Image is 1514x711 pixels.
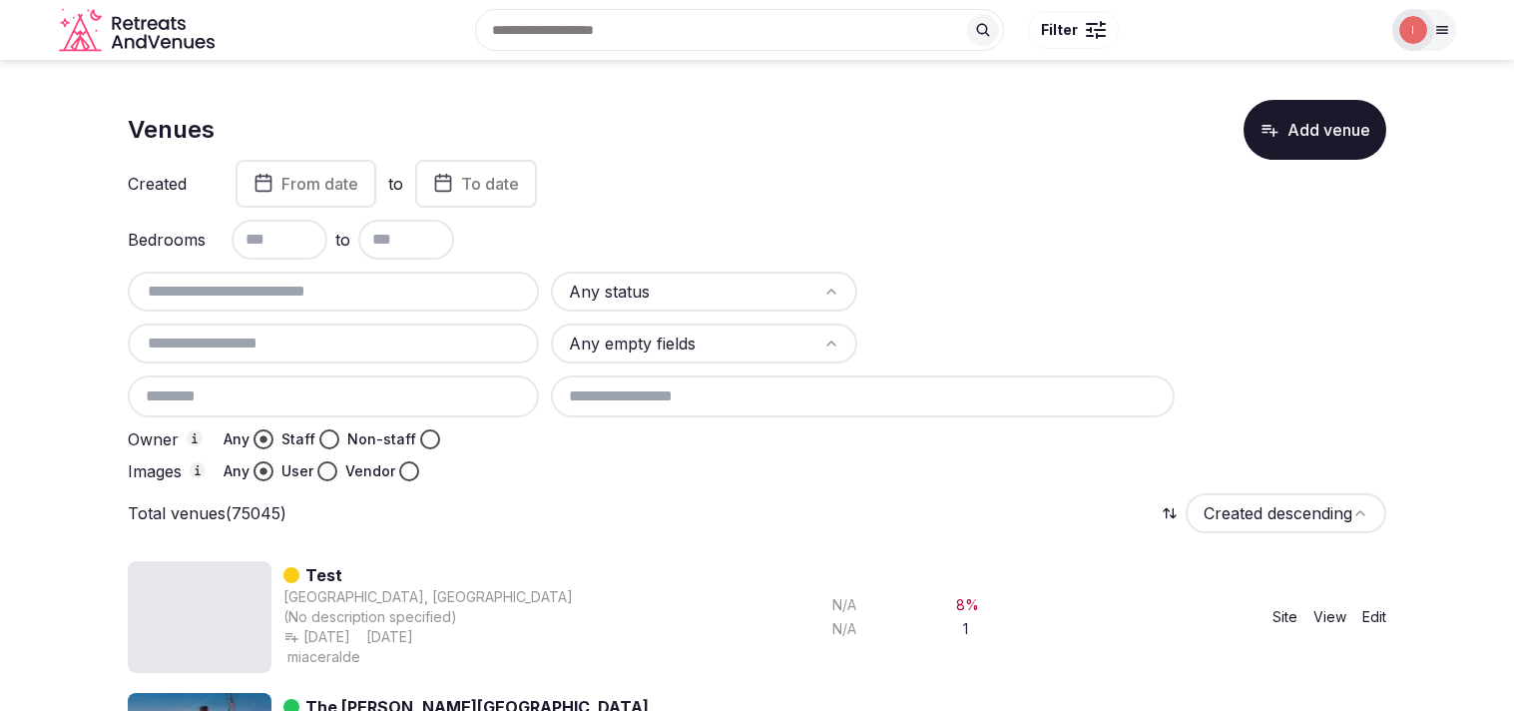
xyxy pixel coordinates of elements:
[1028,11,1119,49] button: Filter
[345,461,395,481] label: Vendor
[128,462,208,480] label: Images
[335,228,350,252] span: to
[187,430,203,446] button: Owner
[281,461,313,481] label: User
[190,462,206,478] button: Images
[1041,20,1078,40] span: Filter
[59,8,219,53] svg: Retreats and Venues company logo
[832,595,860,615] button: N/A
[283,627,350,647] button: [DATE]
[1272,607,1297,627] a: Site
[283,647,364,667] button: miaceralde
[128,176,208,192] label: Created
[461,174,519,194] span: To date
[1362,607,1386,627] a: Edit
[832,619,860,639] button: N/A
[415,160,537,208] button: To date
[956,595,979,615] button: 8%
[305,563,342,587] a: Test
[362,627,413,647] button: [DATE]
[281,174,358,194] span: From date
[281,429,315,449] label: Staff
[1244,100,1386,160] button: Add venue
[128,502,286,524] p: Total venues (75045)
[128,430,208,448] label: Owner
[1313,607,1346,627] a: View
[1399,16,1427,44] img: Irene Gonzales
[128,113,215,147] h1: Venues
[224,429,250,449] label: Any
[963,619,972,639] button: 1
[59,8,219,53] a: Visit the homepage
[283,587,573,607] button: [GEOGRAPHIC_DATA], [GEOGRAPHIC_DATA]
[128,232,208,248] label: Bedrooms
[283,607,573,627] div: (No description specified)
[388,173,403,195] label: to
[236,160,376,208] button: From date
[956,595,979,615] div: 8 %
[224,461,250,481] label: Any
[347,429,416,449] label: Non-staff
